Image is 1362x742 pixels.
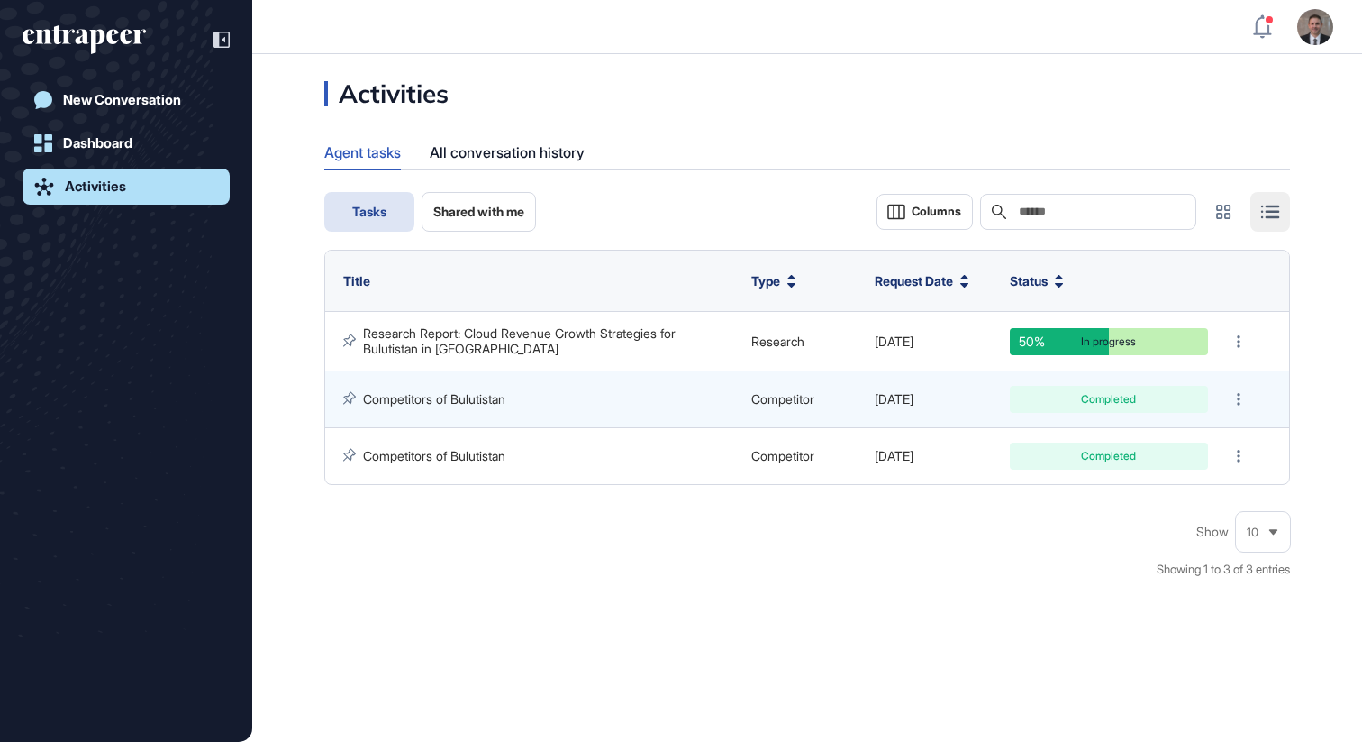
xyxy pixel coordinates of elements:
[1010,273,1048,289] span: Status
[875,334,913,349] span: [DATE]
[751,448,814,463] span: Competitor
[751,334,804,349] span: Research
[751,391,814,407] span: Competitor
[23,125,230,161] a: Dashboard
[363,448,505,463] a: Competitors of Bulutistan
[23,82,230,118] a: New Conversation
[1297,9,1333,45] img: user-avatar
[324,81,449,106] div: Activities
[63,92,181,108] div: New Conversation
[23,25,146,54] div: entrapeer-logo
[422,192,536,232] button: Shared with me
[875,448,913,463] span: [DATE]
[343,273,370,289] span: Title
[875,273,953,289] span: Request Date
[1023,451,1194,462] div: Completed
[876,194,973,230] button: Columns
[363,325,679,355] a: Research Report: Cloud Revenue Growth Strategies for Bulutistan in [GEOGRAPHIC_DATA]
[1023,336,1194,347] div: In progress
[875,273,969,289] button: Request Date
[23,169,230,205] a: Activities
[1023,394,1194,405] div: Completed
[1010,328,1109,355] div: 50%
[363,391,505,407] a: Competitors of Bulutistan
[1247,526,1258,539] span: 10
[1010,273,1064,289] button: Status
[1157,561,1290,579] div: Showing 1 to 3 of 3 entries
[751,273,780,289] span: Type
[1196,525,1229,539] span: Show
[430,135,585,170] div: All conversation history
[63,135,132,151] div: Dashboard
[324,135,401,169] div: Agent tasks
[324,192,414,232] button: Tasks
[352,205,386,219] span: Tasks
[912,205,961,218] span: Columns
[433,205,524,219] span: Shared with me
[65,179,126,195] div: Activities
[751,273,796,289] button: Type
[875,391,913,407] span: [DATE]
